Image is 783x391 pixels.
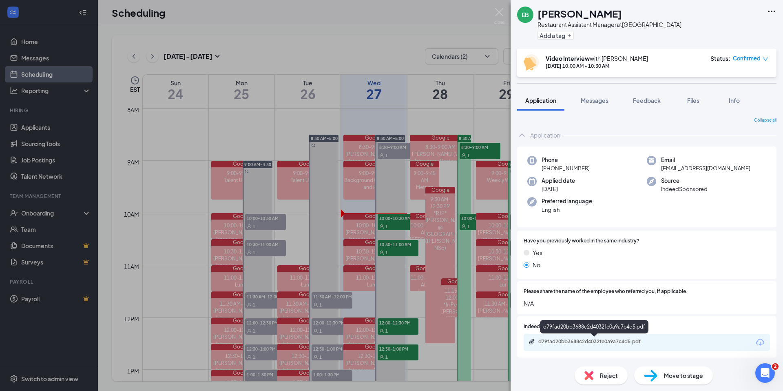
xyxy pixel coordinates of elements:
span: Info [729,97,740,104]
span: down [763,56,768,62]
b: Video Interview [546,55,590,62]
span: Indeed Resume [524,323,560,331]
span: Files [687,97,699,104]
span: [DATE] [542,185,575,193]
button: PlusAdd a tag [537,31,574,40]
div: EB [522,11,529,19]
span: Yes [533,248,542,257]
span: Phone [542,156,590,164]
div: [DATE] 10:00 AM - 10:30 AM [546,62,648,69]
span: IndeedSponsored [661,185,708,193]
span: Applied date [542,177,575,185]
span: Collapse all [754,117,776,124]
span: Confirmed [733,54,761,62]
span: Reject [600,371,618,380]
svg: Paperclip [529,338,535,345]
span: No [533,260,540,269]
span: N/A [524,299,770,308]
div: d79fad20bb3688c2d4032fe0a9a7c4d5.pdf [540,320,648,333]
span: Please share the name of the employee who referred you, if applicable. [524,288,688,295]
div: with [PERSON_NAME] [546,54,648,62]
span: Move to stage [664,371,703,380]
svg: Ellipses [767,7,776,16]
span: Feedback [633,97,661,104]
div: Status : [710,54,730,62]
span: 2 [772,363,779,370]
svg: Download [755,338,765,347]
div: Application [530,131,560,139]
span: Messages [581,97,608,104]
span: Have you previously worked in the same industry? [524,237,639,245]
h1: [PERSON_NAME] [537,7,622,20]
div: Restaurant Assistant Manager at [GEOGRAPHIC_DATA] [537,20,681,29]
iframe: Intercom live chat [755,363,775,383]
span: [EMAIL_ADDRESS][DOMAIN_NAME] [661,164,750,172]
span: Source [661,177,708,185]
span: English [542,206,592,214]
svg: ChevronUp [517,130,527,140]
span: [PHONE_NUMBER] [542,164,590,172]
a: Paperclipd79fad20bb3688c2d4032fe0a9a7c4d5.pdf [529,338,661,346]
svg: Plus [567,33,572,38]
span: Application [525,97,556,104]
span: Email [661,156,750,164]
div: d79fad20bb3688c2d4032fe0a9a7c4d5.pdf [538,338,652,345]
span: Preferred language [542,197,592,205]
